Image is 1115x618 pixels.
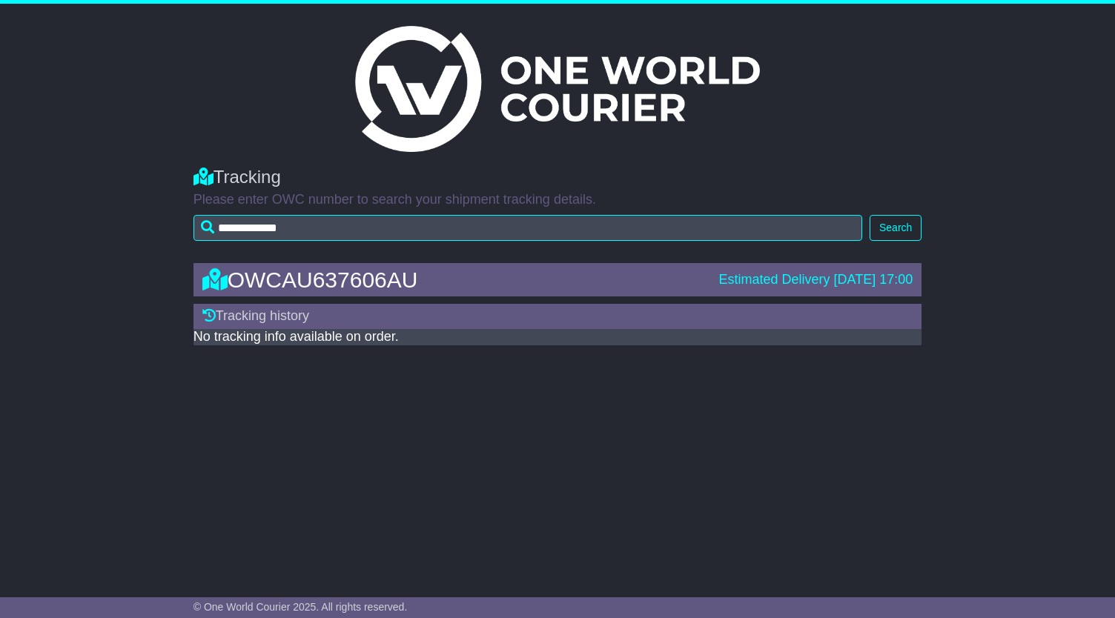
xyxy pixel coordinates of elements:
[193,329,922,345] div: No tracking info available on order.
[193,167,922,188] div: Tracking
[193,601,408,613] span: © One World Courier 2025. All rights reserved.
[193,304,922,329] div: Tracking history
[195,268,712,292] div: OWCAU637606AU
[719,272,913,288] div: Estimated Delivery [DATE] 17:00
[870,215,922,241] button: Search
[193,192,922,208] p: Please enter OWC number to search your shipment tracking details.
[355,26,760,152] img: Light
